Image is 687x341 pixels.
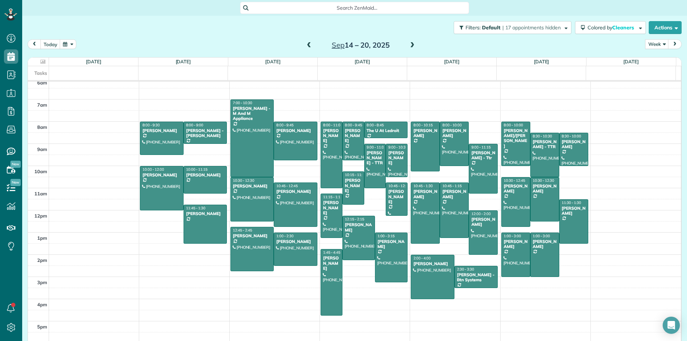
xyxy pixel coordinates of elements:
span: New [10,179,21,186]
a: [DATE] [534,59,549,64]
a: [DATE] [86,59,101,64]
div: [PERSON_NAME] [345,222,373,233]
div: [PERSON_NAME] [345,128,362,143]
div: [PERSON_NAME] [233,233,272,238]
span: Cleaners [612,24,635,31]
div: [PERSON_NAME] [276,239,315,244]
span: 12:00 - 2:00 [471,211,491,216]
div: [PERSON_NAME] [561,139,586,150]
span: 9:00 - 11:00 [367,145,386,150]
div: [PERSON_NAME] [413,189,438,199]
button: Week [645,39,669,49]
div: The U At Ledroit [366,128,406,133]
span: 1pm [37,235,47,241]
button: Colored byCleaners [575,21,646,34]
h2: 14 – 20, 2025 [316,41,405,49]
div: [PERSON_NAME] - TTR [366,150,384,166]
span: 10:00 - 12:00 [142,167,164,172]
button: Filters: Default | 17 appointments hidden [454,21,571,34]
span: Sep [332,40,345,49]
div: [PERSON_NAME] - [PERSON_NAME] [186,128,225,138]
span: 10:30 - 12:45 [504,178,525,183]
div: [PERSON_NAME] [388,189,405,204]
a: [DATE] [265,59,281,64]
span: 8:00 - 10:00 [442,123,462,127]
span: 8:00 - 10:15 [413,123,433,127]
span: 7am [37,102,47,108]
span: Filters: [466,24,481,31]
span: 5pm [37,324,47,330]
div: [PERSON_NAME] [233,184,272,189]
span: 10:00 - 11:15 [186,167,208,172]
div: [PERSON_NAME] [142,172,181,177]
span: | 17 appointments hidden [502,24,561,31]
span: 11:30 - 1:30 [562,200,581,205]
div: [PERSON_NAME] [442,189,467,199]
span: 11am [34,191,47,196]
a: [DATE] [444,59,459,64]
div: [PERSON_NAME] [388,150,405,166]
button: next [668,39,682,49]
div: [PERSON_NAME]/[PERSON_NAME] [503,128,528,149]
span: 1:00 - 3:00 [504,234,521,238]
button: Actions [649,21,682,34]
div: [PERSON_NAME] [276,128,315,133]
div: [PERSON_NAME] [323,200,340,215]
div: [PERSON_NAME] [323,255,340,271]
div: [PERSON_NAME] - Ttr [471,150,496,161]
a: [DATE] [176,59,191,64]
span: 9:00 - 10:30 [388,145,408,150]
span: 1:00 - 2:30 [276,234,293,238]
span: 8:30 - 10:00 [562,134,581,138]
div: [PERSON_NAME] [377,239,405,249]
span: 8:00 - 10:00 [504,123,523,127]
div: [PERSON_NAME] [532,184,557,194]
span: 9:00 - 11:15 [471,145,491,150]
div: [PERSON_NAME] [471,217,496,227]
div: [PERSON_NAME] [561,206,586,216]
div: [PERSON_NAME] [532,239,557,249]
span: 10am [34,169,47,174]
span: 3pm [37,279,47,285]
span: 6am [37,80,47,86]
span: 2pm [37,257,47,263]
div: [PERSON_NAME] [276,189,315,194]
span: 2:30 - 3:30 [457,267,474,272]
span: 10:45 - 1:30 [413,184,433,188]
div: Open Intercom Messenger [663,317,680,334]
span: 8am [37,124,47,130]
span: New [10,161,21,168]
div: [PERSON_NAME] - Btn Systems [457,272,496,283]
span: Colored by [588,24,637,31]
div: [PERSON_NAME] [345,178,362,193]
span: 4pm [37,302,47,307]
span: 1:00 - 3:00 [533,234,550,238]
span: 12:45 - 2:45 [233,228,252,233]
span: Tasks [34,70,47,76]
span: 1:45 - 4:45 [323,250,340,255]
div: [PERSON_NAME] [503,239,528,249]
span: 8:00 - 11:00 [323,123,342,127]
div: [PERSON_NAME] [442,128,467,138]
span: 10:30 - 12:30 [533,178,554,183]
span: 10:30 - 12:30 [233,178,254,183]
a: Filters: Default | 17 appointments hidden [450,21,571,34]
div: [PERSON_NAME] [186,211,225,216]
div: [PERSON_NAME] [413,128,438,138]
span: 12pm [34,213,47,219]
span: 11:45 - 1:30 [186,206,205,210]
span: 10:15 - 11:45 [345,172,366,177]
span: 8:00 - 9:00 [186,123,203,127]
a: [DATE] [623,59,639,64]
span: 2:00 - 4:00 [413,256,430,260]
div: [PERSON_NAME] [186,172,225,177]
span: 8:00 - 9:30 [142,123,160,127]
div: [PERSON_NAME] - M And M Appliance [233,106,272,121]
button: today [40,39,60,49]
span: 10:45 - 12:45 [276,184,298,188]
span: 9am [37,146,47,152]
span: Default [482,24,501,31]
span: 7:00 - 10:30 [233,101,252,105]
div: [PERSON_NAME] [503,184,528,194]
span: 8:00 - 8:45 [367,123,384,127]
